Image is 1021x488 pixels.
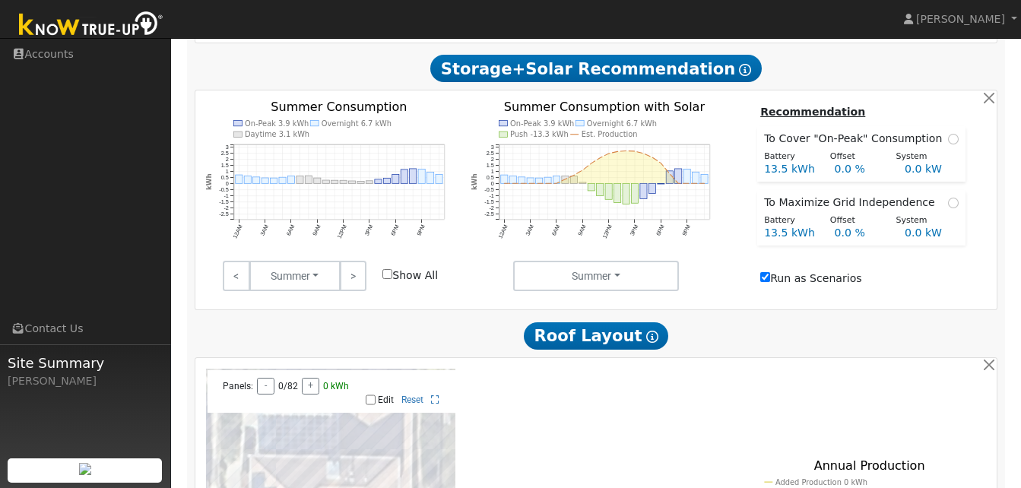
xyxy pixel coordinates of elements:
div: 0.0 kW [897,161,967,177]
span: [PERSON_NAME] [916,13,1005,25]
div: 0.0 kW [897,225,967,241]
text: -1 [489,192,493,199]
text: -1 [224,192,228,199]
text: -2.5 [484,211,494,217]
rect: onclick="" [322,180,329,183]
rect: onclick="" [235,175,242,183]
rect: onclick="" [340,181,347,184]
text: Annual Production [814,458,925,473]
text: 1 [225,168,228,175]
button: + [302,378,319,395]
div: 0.0 % [826,225,896,241]
rect: onclick="" [666,171,673,183]
text: 2.5 [220,150,228,157]
rect: onclick="" [648,184,655,194]
a: > [340,261,366,291]
circle: onclick="" [634,151,636,153]
rect: onclick="" [401,170,407,183]
rect: onclick="" [605,184,612,200]
rect: onclick="" [623,184,629,204]
rect: onclick="" [658,184,664,185]
span: Storage+Solar Recommendation [430,55,762,82]
rect: onclick="" [331,181,338,184]
span: 0/82 [278,381,298,391]
circle: onclick="" [582,170,584,172]
text: 12AM [231,223,243,239]
label: Edit [378,395,394,405]
text: 3 [225,144,228,151]
button: Summer [513,261,680,291]
text: 3AM [524,223,534,236]
circle: onclick="" [625,150,627,152]
text: -2 [489,204,493,211]
rect: onclick="" [693,173,699,184]
rect: onclick="" [614,184,621,203]
circle: onclick="" [651,157,653,159]
text: Push -13.3 kWh [510,131,569,139]
circle: onclick="" [695,182,697,185]
text: On-Peak 3.9 kWh [245,119,309,128]
span: Panels: [223,381,253,391]
label: Run as Scenarios [760,271,861,287]
div: 13.5 kWh [756,225,826,241]
rect: onclick="" [631,184,638,204]
text: 2 [491,156,494,163]
rect: onclick="" [287,176,294,184]
rect: onclick="" [392,175,399,184]
circle: onclick="" [590,163,592,165]
div: [PERSON_NAME] [8,373,163,389]
text: kWh [205,174,213,191]
text: 0.5 [220,174,228,181]
text: 0 [225,180,228,187]
rect: onclick="" [562,176,569,184]
text: 9AM [576,223,587,236]
circle: onclick="" [660,163,662,165]
text: Overnight 6.7 kWh [322,119,392,128]
text: 3PM [363,223,374,236]
input: Run as Scenarios [760,272,770,282]
text: 1 [491,168,494,175]
text: Est. Production [582,131,638,139]
text: -1.5 [484,198,494,205]
text: kWh [471,174,478,191]
text: -2 [224,204,228,211]
text: 1.5 [487,162,494,169]
circle: onclick="" [703,182,706,185]
text: 9PM [415,223,426,236]
button: - [257,378,274,395]
rect: onclick="" [279,178,286,184]
text: -0.5 [484,186,494,193]
circle: onclick="" [547,182,549,185]
circle: onclick="" [617,151,619,153]
circle: onclick="" [599,157,601,160]
rect: onclick="" [409,169,416,183]
rect: onclick="" [640,184,647,199]
div: Offset [822,151,888,163]
div: 0.0 % [826,161,896,177]
rect: onclick="" [357,182,364,184]
img: retrieve [79,463,91,475]
a: Full Screen [431,395,439,405]
text: 2 [225,156,228,163]
text: 12PM [601,223,614,239]
rect: onclick="" [675,169,682,183]
i: Show Help [739,64,751,76]
rect: onclick="" [588,184,595,192]
rect: onclick="" [518,177,525,183]
text: 9AM [311,223,322,236]
rect: onclick="" [597,184,604,196]
text: 3PM [629,223,639,236]
circle: onclick="" [529,182,531,185]
text: 3 [491,144,494,151]
circle: onclick="" [642,153,645,155]
span: Site Summary [8,353,163,373]
text: On-Peak 3.9 kWh [510,119,574,128]
text: 6AM [550,223,561,236]
rect: onclick="" [535,179,542,184]
text: 6PM [655,223,665,236]
text: 12AM [496,223,509,239]
rect: onclick="" [262,178,268,183]
rect: onclick="" [544,178,551,184]
rect: onclick="" [296,176,303,184]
